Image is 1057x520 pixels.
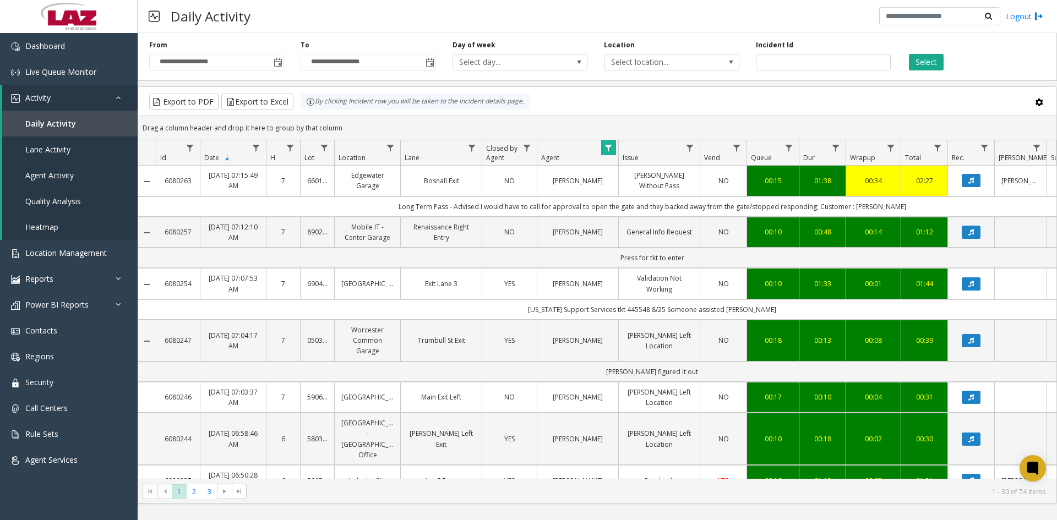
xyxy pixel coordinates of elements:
[806,475,839,486] a: 01:13
[271,54,284,70] span: Toggle popup
[625,387,693,408] a: [PERSON_NAME] Left Location
[1034,10,1043,22] img: logout
[221,94,293,110] button: Export to Excel
[25,351,54,362] span: Regions
[138,140,1056,479] div: Data table
[341,222,394,243] a: Mobile IT - Center Garage
[806,434,839,444] a: 00:18
[25,170,74,180] span: Agent Activity
[625,330,693,351] a: [PERSON_NAME] Left Location
[11,456,20,465] img: 'icon'
[341,392,394,402] a: [GEOGRAPHIC_DATA]
[707,392,740,402] a: NO
[707,176,740,186] a: NO
[754,475,792,486] a: 00:16
[407,222,475,243] a: Renaissance Right Entry
[853,392,894,402] div: 00:04
[718,476,729,485] span: YES
[853,335,894,346] a: 00:08
[11,42,20,51] img: 'icon'
[754,335,792,346] div: 00:18
[162,227,193,237] a: 6080257
[204,153,219,162] span: Date
[544,227,612,237] a: [PERSON_NAME]
[207,428,259,449] a: [DATE] 06:58:46 AM
[489,392,530,402] a: NO
[202,484,217,499] span: Page 3
[2,85,138,111] a: Activity
[207,330,259,351] a: [DATE] 07:04:17 AM
[930,140,945,155] a: Total Filter Menu
[1029,140,1044,155] a: Parker Filter Menu
[165,3,256,30] h3: Daily Activity
[220,487,229,496] span: Go to the next page
[307,278,328,289] a: 690420
[908,227,941,237] div: 01:12
[806,278,839,289] div: 01:33
[301,40,309,50] label: To
[25,273,53,284] span: Reports
[908,434,941,444] a: 00:30
[504,279,515,288] span: YES
[718,392,729,402] span: NO
[317,140,332,155] a: Lot Filter Menu
[754,278,792,289] a: 00:10
[149,94,219,110] button: Export to PDF
[162,335,193,346] a: 6080247
[304,153,314,162] span: Lot
[25,118,76,129] span: Daily Activity
[504,227,515,237] span: NO
[999,153,1049,162] span: [PERSON_NAME]
[544,434,612,444] a: [PERSON_NAME]
[407,475,475,486] a: Lot F Entry
[25,41,65,51] span: Dashboard
[138,337,156,346] a: Collapse Details
[754,434,792,444] a: 00:10
[162,278,193,289] a: 6080254
[149,40,167,50] label: From
[504,476,515,485] span: YES
[908,335,941,346] a: 00:39
[138,177,156,186] a: Collapse Details
[806,335,839,346] div: 00:13
[11,249,20,258] img: 'icon'
[829,140,843,155] a: Dur Filter Menu
[806,227,839,237] div: 00:48
[25,248,107,258] span: Location Management
[625,227,693,237] a: General Info Request
[25,429,58,439] span: Rule Sets
[273,176,293,186] a: 7
[307,392,328,402] a: 590650
[423,54,435,70] span: Toggle popup
[25,92,51,103] span: Activity
[754,227,792,237] a: 00:10
[383,140,398,155] a: Location Filter Menu
[707,335,740,346] a: NO
[138,118,1056,138] div: Drag a column header and drop it here to group by that column
[11,68,20,77] img: 'icon'
[718,336,729,345] span: NO
[504,434,515,444] span: YES
[853,434,894,444] a: 00:02
[407,392,475,402] a: Main Exit Left
[544,278,612,289] a: [PERSON_NAME]
[908,475,941,486] a: 01:31
[172,484,187,499] span: Page 1
[341,475,394,486] a: Industry City
[707,227,740,237] a: NO
[853,475,894,486] div: 00:02
[207,387,259,408] a: [DATE] 07:03:37 AM
[604,54,712,70] span: Select location...
[453,40,495,50] label: Day of week
[544,475,612,486] a: [PERSON_NAME]
[751,153,772,162] span: Queue
[138,477,156,485] a: Collapse Details
[853,278,894,289] a: 00:01
[249,140,264,155] a: Date Filter Menu
[908,392,941,402] a: 00:31
[11,430,20,439] img: 'icon'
